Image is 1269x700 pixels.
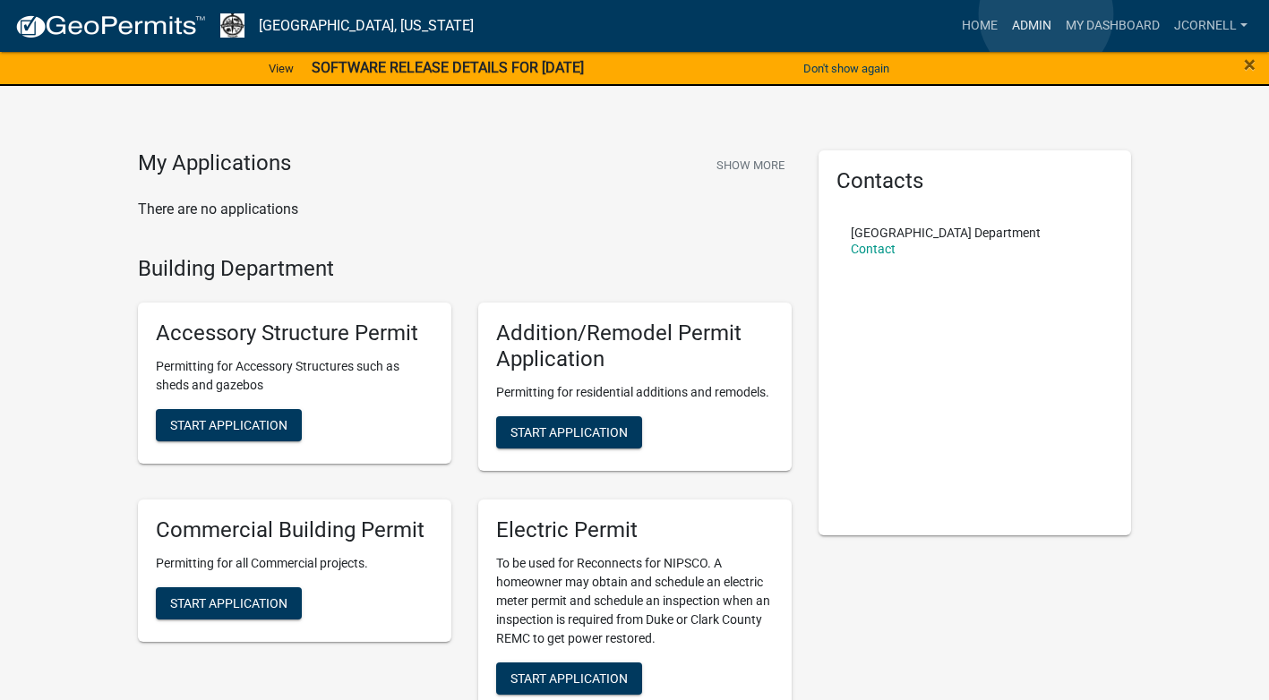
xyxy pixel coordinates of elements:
a: Admin [1005,9,1059,43]
h4: My Applications [138,150,291,177]
h5: Addition/Remodel Permit Application [496,320,774,372]
a: Contact [851,242,896,256]
button: Show More [709,150,792,180]
span: Start Application [170,595,287,610]
button: Start Application [156,587,302,619]
h4: Building Department [138,256,792,282]
button: Close [1244,54,1256,75]
p: Permitting for Accessory Structures such as sheds and gazebos [156,357,433,395]
a: My Dashboard [1059,9,1167,43]
a: View [262,54,301,83]
p: To be used for Reconnects for NIPSCO. A homeowner may obtain and schedule an electric meter permi... [496,554,774,648]
span: Start Application [510,424,628,439]
a: Home [955,9,1005,43]
span: × [1244,52,1256,77]
button: Start Application [156,409,302,441]
p: Permitting for residential additions and remodels. [496,383,774,402]
h5: Electric Permit [496,517,774,543]
span: Start Application [170,418,287,432]
h5: Commercial Building Permit [156,517,433,543]
button: Start Application [496,662,642,695]
h5: Accessory Structure Permit [156,320,433,346]
a: jcornell [1167,9,1255,43]
p: There are no applications [138,199,792,220]
button: Start Application [496,416,642,448]
p: Permitting for all Commercial projects. [156,554,433,573]
a: [GEOGRAPHIC_DATA], [US_STATE] [259,11,474,41]
p: [GEOGRAPHIC_DATA] Department [851,226,1041,239]
strong: SOFTWARE RELEASE DETAILS FOR [DATE] [312,59,584,76]
button: Don't show again [796,54,896,83]
img: Newton County, Indiana [220,13,244,38]
h5: Contacts [836,168,1114,194]
span: Start Application [510,670,628,685]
